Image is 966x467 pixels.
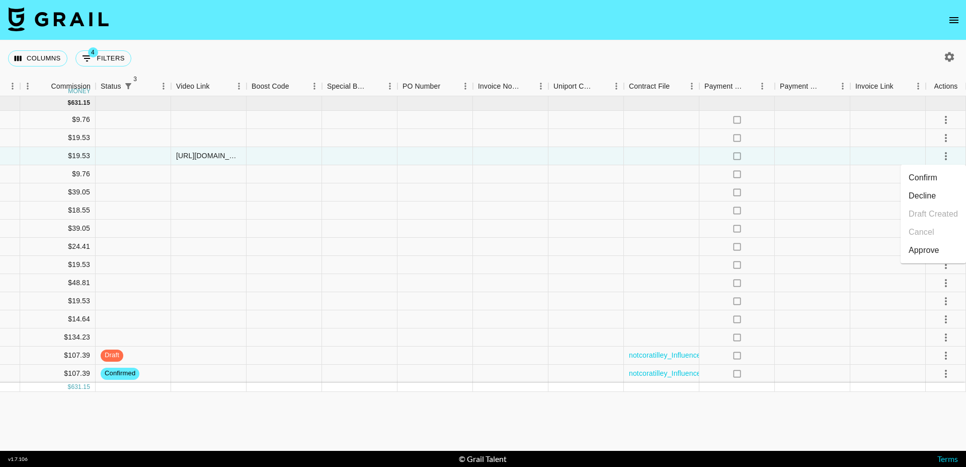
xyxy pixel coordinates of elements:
div: PO Number [397,77,473,96]
button: select merge strategy [937,365,954,382]
button: Sort [744,79,758,93]
div: Actions [926,77,966,96]
div: Payment Sent Date [780,77,821,96]
div: 3 active filters [121,79,135,93]
button: Menu [458,79,473,94]
div: $14.64 [20,310,96,328]
div: © Grail Talent [459,454,507,464]
button: Menu [911,79,926,94]
button: Sort [135,79,149,93]
div: 631.15 [71,99,90,107]
button: Menu [382,79,397,94]
div: Invoice Notes [478,77,519,96]
div: v 1.7.106 [8,456,28,462]
button: Menu [156,79,171,94]
button: Sort [368,79,382,93]
div: Invoice Notes [473,77,548,96]
div: PO Number [403,77,440,96]
button: Sort [894,79,908,93]
button: Menu [533,79,548,94]
div: $ [68,383,71,391]
button: Menu [231,79,247,94]
button: Show filters [75,50,131,66]
button: select merge strategy [937,256,954,274]
div: $19.53 [20,147,96,165]
div: $19.53 [20,129,96,147]
button: Menu [307,79,322,94]
span: 3 [130,74,140,84]
button: Menu [20,79,35,94]
button: open drawer [944,10,964,30]
div: https://www.tiktok.com/@charlize.jenna/video/7561540894587948343 [176,151,241,161]
button: Sort [670,79,684,93]
button: Sort [289,79,303,93]
div: Status [101,77,121,96]
button: Menu [835,79,850,94]
span: confirmed [101,369,139,378]
div: Payment Sent [704,77,744,96]
div: $9.76 [20,165,96,183]
button: select merge strategy [937,129,954,147]
div: Contract File [624,77,699,96]
div: Special Booking Type [327,77,368,96]
div: Special Booking Type [322,77,397,96]
div: $107.39 [20,365,96,383]
div: $48.81 [20,274,96,292]
button: Sort [210,79,224,93]
div: $39.05 [20,220,96,238]
button: Menu [684,79,699,94]
button: Menu [609,79,624,94]
div: $134.23 [20,328,96,347]
div: $9.76 [20,111,96,129]
button: Show filters [121,79,135,93]
a: notcoratilley_Influencer Promotion Terms-KOL_DFSYYYXKOL20250724002.pdf [629,368,884,378]
li: Decline [901,187,966,205]
div: $18.55 [20,202,96,220]
div: Boost Code [247,77,322,96]
button: select merge strategy [937,329,954,346]
button: select merge strategy [937,311,954,328]
li: Confirm [901,169,966,187]
div: Payment Sent [699,77,775,96]
div: Uniport Contact Email [553,77,595,96]
div: Payment Sent Date [775,77,850,96]
div: Commission [51,77,91,96]
button: select merge strategy [937,275,954,292]
button: Menu [755,79,770,94]
button: Sort [37,79,51,93]
div: money [68,88,91,94]
div: Approve [909,244,939,256]
div: Contract File [629,77,670,96]
div: $19.53 [20,292,96,310]
button: select merge strategy [937,111,954,128]
button: Sort [519,79,533,93]
button: Sort [595,79,609,93]
span: 4 [88,47,98,57]
div: $107.39 [20,347,96,365]
div: Video Link [176,77,210,96]
a: Terms [937,454,958,463]
button: Menu [5,79,20,94]
div: Status [96,77,171,96]
div: Boost Code [252,77,289,96]
span: draft [101,351,123,360]
div: Uniport Contact Email [548,77,624,96]
button: select merge strategy [937,148,954,165]
div: Invoice Link [855,77,894,96]
button: Sort [821,79,835,93]
button: Sort [440,79,454,93]
div: Actions [934,77,958,96]
button: select merge strategy [937,347,954,364]
div: $39.05 [20,183,96,202]
div: $19.53 [20,256,96,274]
div: Invoice Link [850,77,926,96]
a: notcoratilley_Influencer Promotion Terms-KOL_DFSYYYXKOL20250724002.pdf [629,350,884,360]
img: Grail Talent [8,7,109,31]
button: select merge strategy [937,293,954,310]
button: Select columns [8,50,67,66]
div: Video Link [171,77,247,96]
div: $24.41 [20,238,96,256]
div: 631.15 [71,383,90,391]
div: $ [68,99,71,107]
